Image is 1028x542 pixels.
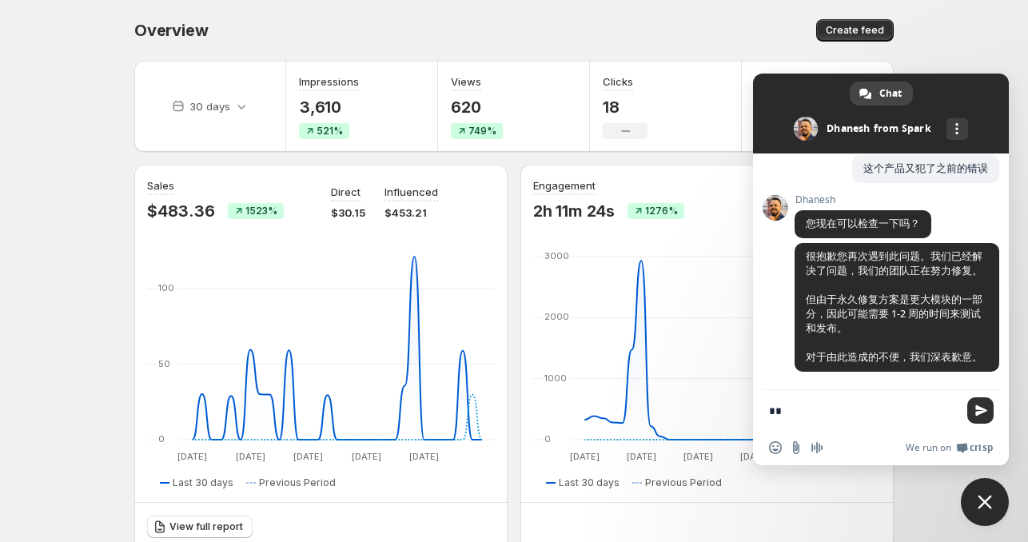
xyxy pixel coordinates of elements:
[946,118,968,140] div: More channels
[533,201,615,221] p: 2h 11m 24s
[906,441,951,454] span: We run on
[147,516,253,538] a: View full report
[967,397,994,424] span: Send
[603,74,633,90] h3: Clicks
[627,451,656,462] text: [DATE]
[645,476,722,489] span: Previous Period
[769,441,782,454] span: Insert an emoji
[299,98,359,117] p: 3,610
[544,373,567,384] text: 1000
[317,125,343,137] span: 521%
[879,82,902,106] span: Chat
[158,282,174,293] text: 100
[961,478,1009,526] div: Close chat
[544,433,551,444] text: 0
[683,451,713,462] text: [DATE]
[293,451,323,462] text: [DATE]
[147,177,174,193] h3: Sales
[169,520,243,533] span: View full report
[795,194,931,205] span: Dhanesh
[533,177,596,193] h3: Engagement
[603,98,647,117] p: 18
[769,404,958,418] textarea: Compose your message...
[468,125,496,137] span: 749%
[331,205,365,221] p: $30.15
[544,311,569,322] text: 2000
[826,24,884,37] span: Create feed
[245,205,277,217] span: 1523%
[970,441,993,454] span: Crisp
[236,451,265,462] text: [DATE]
[816,19,894,42] button: Create feed
[331,184,361,200] p: Direct
[850,82,913,106] div: Chat
[740,451,770,462] text: [DATE]
[352,451,381,462] text: [DATE]
[259,476,336,489] span: Previous Period
[451,98,503,117] p: 620
[177,451,207,462] text: [DATE]
[863,161,988,175] span: 这个产品又犯了之前的错误
[570,451,600,462] text: [DATE]
[385,184,438,200] p: Influenced
[559,476,620,489] span: Last 30 days
[409,451,439,462] text: [DATE]
[906,441,993,454] a: We run onCrisp
[189,98,230,114] p: 30 days
[385,205,438,221] p: $453.21
[173,476,233,489] span: Last 30 days
[451,74,481,90] h3: Views
[134,21,208,40] span: Overview
[806,249,982,364] span: 很抱歉您再次遇到此问题。我们已经解决了问题，我们的团队正在努力修复。 但由于永久修复方案是更大模块的一部分，因此可能需要 1-2 周的时间来测试和发布。 对于由此造成的不便，我们深表歉意。
[158,358,170,369] text: 50
[806,217,920,230] span: 您现在可以检查一下吗？
[811,441,823,454] span: Audio message
[790,441,803,454] span: Send a file
[645,205,678,217] span: 1276%
[544,250,569,261] text: 3000
[147,201,215,221] p: $483.36
[299,74,359,90] h3: Impressions
[158,433,165,444] text: 0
